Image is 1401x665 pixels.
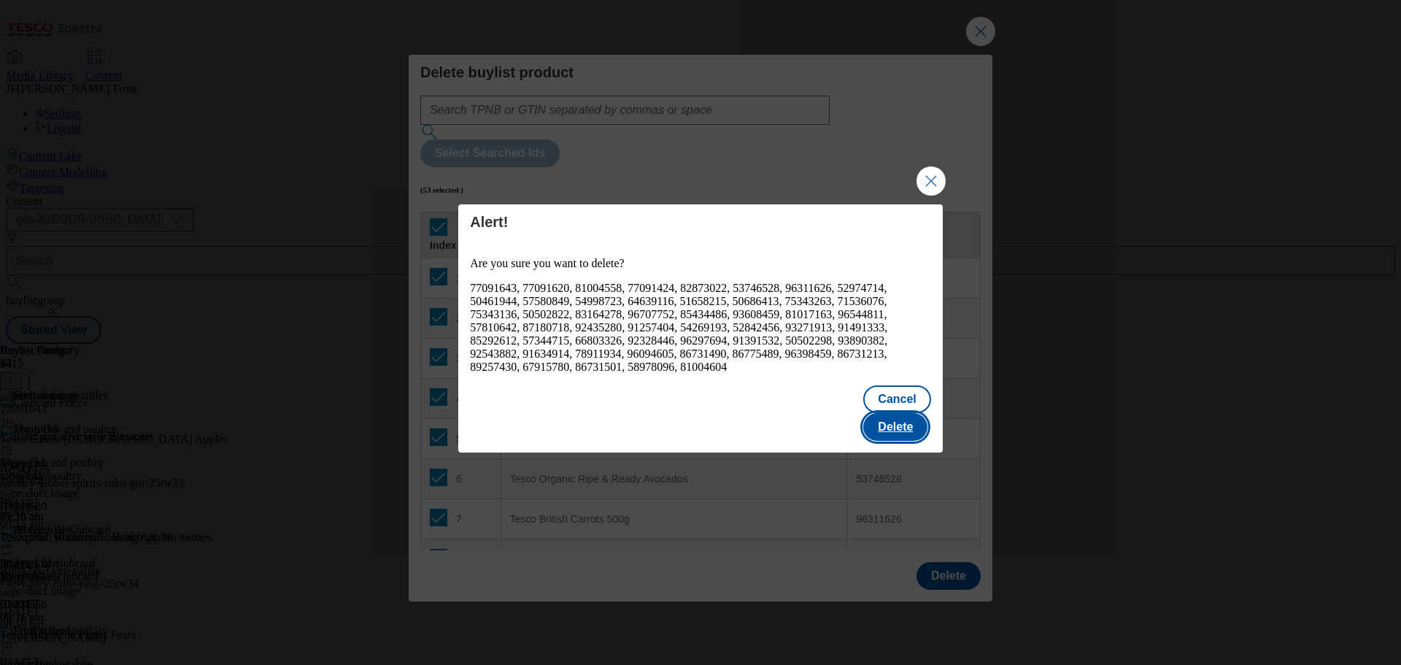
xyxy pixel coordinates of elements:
button: Cancel [863,385,930,413]
h4: Alert! [470,213,931,231]
button: Delete [863,413,927,441]
div: Modal [458,204,943,453]
button: Close Modal [916,166,946,196]
p: Are you sure you want to delete? [470,257,931,270]
div: 77091643, 77091620, 81004558, 77091424, 82873022, 53746528, 96311626, 52974714, 50461944, 5758084... [470,282,931,374]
